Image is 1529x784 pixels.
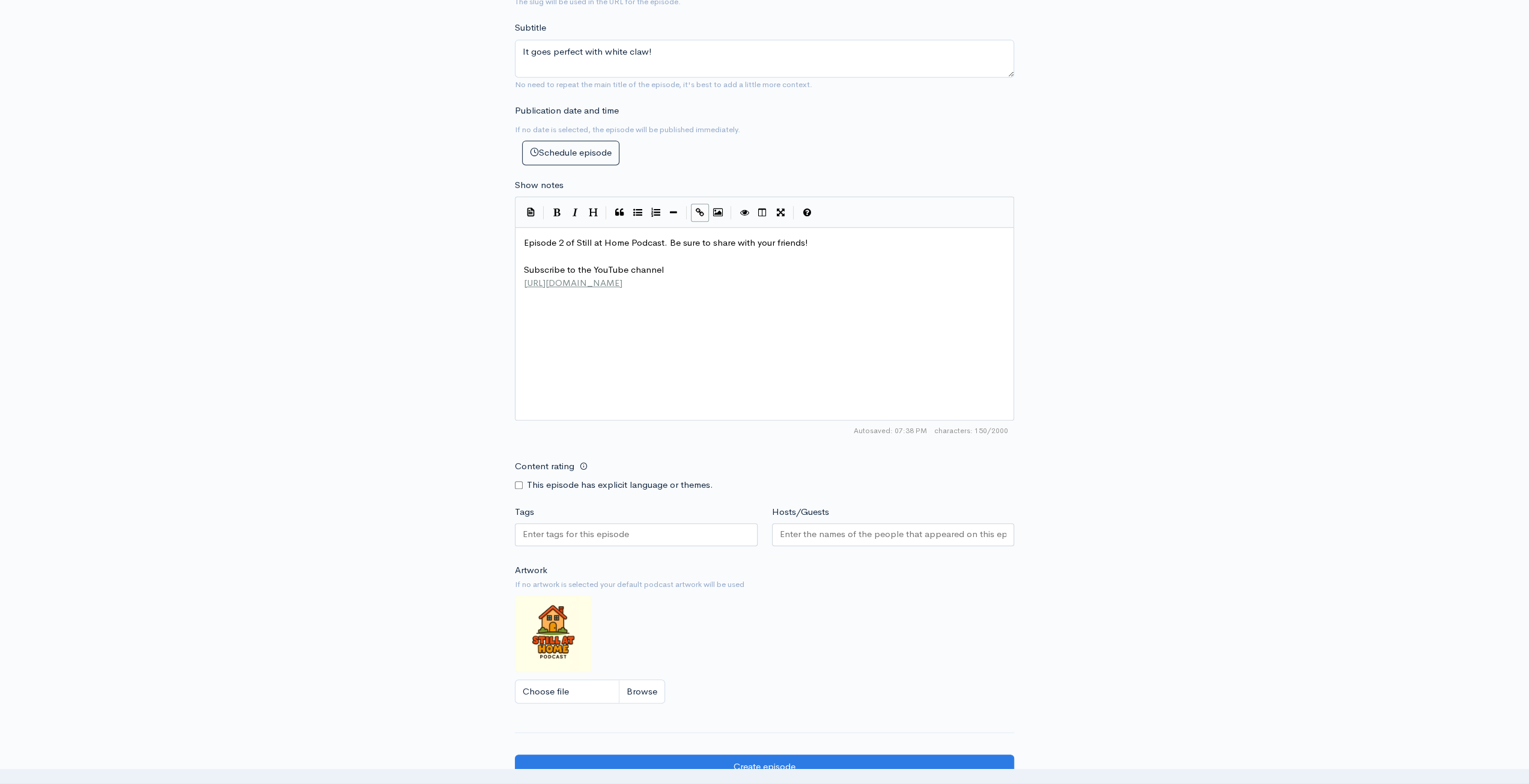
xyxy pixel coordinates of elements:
span: Episode 2 of Still at Home Podcast. Be sure to share with your friends! [524,237,808,248]
span: Subscribe to the YouTube channel [524,264,664,275]
input: Enter tags for this episode [523,527,631,541]
button: Heading [584,204,602,222]
button: Markdown Guide [798,204,816,222]
label: Tags [515,505,534,519]
button: Toggle Side by Side [753,204,771,222]
label: This episode has explicit language or themes. [527,478,713,492]
button: Toggle Preview [735,204,753,222]
small: No need to repeat the main title of the episode, it's best to add a little more context. [515,79,812,90]
i: | [793,206,794,220]
button: Generic List [628,204,646,222]
small: If no artwork is selected your default podcast artwork will be used [515,579,1014,591]
label: Subtitle [515,21,546,35]
i: | [731,206,732,220]
button: Bold [548,204,566,222]
label: Content rating [515,454,574,479]
button: Insert Horizontal Line [664,204,682,222]
button: Create Link [691,204,709,222]
button: Insert Show Notes Template [521,202,540,220]
small: If no date is selected, the episode will be published immediately. [515,124,740,135]
button: Schedule episode [522,141,619,165]
i: | [606,206,607,220]
input: Create episode [515,755,1014,779]
button: Toggle Fullscreen [771,204,789,222]
label: Publication date and time [515,104,619,118]
label: Artwork [515,564,547,577]
button: Numbered List [646,204,664,222]
input: Enter the names of the people that appeared on this episode [780,527,1007,541]
span: [URL][DOMAIN_NAME] [524,277,622,288]
button: Insert Image [709,204,727,222]
span: 150/2000 [934,425,1008,436]
button: Italic [566,204,584,222]
label: Hosts/Guests [772,505,829,519]
span: Autosaved: 07:38 PM [854,425,927,436]
button: Quote [610,204,628,222]
label: Show notes [515,178,564,192]
i: | [543,206,544,220]
i: | [686,206,687,220]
